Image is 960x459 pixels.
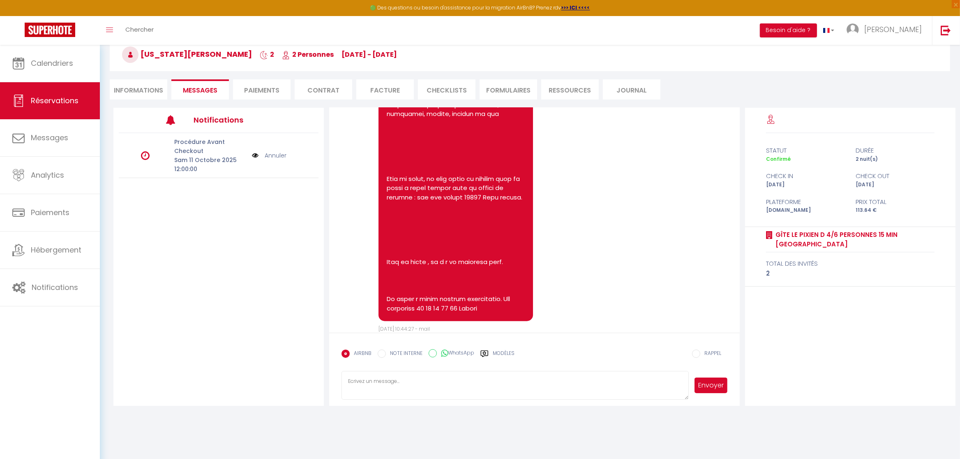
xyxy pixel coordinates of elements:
div: 2 [766,269,935,278]
label: RAPPEL [700,350,721,359]
li: Contrat [295,79,352,100]
div: check in [761,171,850,181]
img: ... [847,23,859,36]
a: Gîte Le Pixien D 4/6 personnes 15 min [GEOGRAPHIC_DATA] [773,230,935,249]
button: Envoyer [695,378,727,393]
span: [PERSON_NAME] [864,24,922,35]
span: Notifications [32,282,78,292]
span: Chercher [125,25,154,34]
li: Ressources [541,79,599,100]
span: Réservations [31,95,78,106]
span: Messages [31,132,68,143]
a: >>> ICI <<<< [561,4,590,11]
img: NO IMAGE [252,151,258,160]
label: WhatsApp [437,349,474,358]
img: logout [941,25,951,35]
p: Procédure Avant Checkout [174,137,247,155]
span: [DATE] 10:44:27 - mail [378,325,430,332]
div: check out [850,171,940,181]
div: [DOMAIN_NAME] [761,206,850,214]
h3: Notifications [194,111,277,129]
img: Super Booking [25,23,75,37]
li: Paiements [233,79,291,100]
label: NOTE INTERNE [386,350,422,359]
div: durée [850,146,940,155]
span: [US_STATE][PERSON_NAME] [122,49,252,59]
div: 2 nuit(s) [850,155,940,163]
div: Prix total [850,197,940,207]
div: [DATE] [761,181,850,189]
a: ... [PERSON_NAME] [840,16,932,45]
span: Paiements [31,207,69,218]
span: 2 [260,50,274,59]
button: Besoin d'aide ? [760,23,817,37]
li: FORMULAIRES [480,79,537,100]
span: Analytics [31,170,64,180]
label: Modèles [493,350,515,364]
li: Informations [110,79,167,100]
li: Facture [356,79,414,100]
span: Calendriers [31,58,73,68]
span: 2 Personnes [282,50,334,59]
li: Journal [603,79,660,100]
span: Hébergement [31,245,81,255]
div: [DATE] [850,181,940,189]
a: Annuler [265,151,286,160]
div: statut [761,146,850,155]
div: 113.64 € [850,206,940,214]
p: Sam 11 Octobre 2025 12:00:00 [174,155,247,174]
span: Confirmé [766,155,791,162]
li: CHECKLISTS [418,79,475,100]
span: [DATE] - [DATE] [342,50,397,59]
label: AIRBNB [350,350,372,359]
span: Messages [183,86,217,95]
div: Plateforme [761,197,850,207]
div: total des invités [766,259,935,269]
a: Chercher [119,16,160,45]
